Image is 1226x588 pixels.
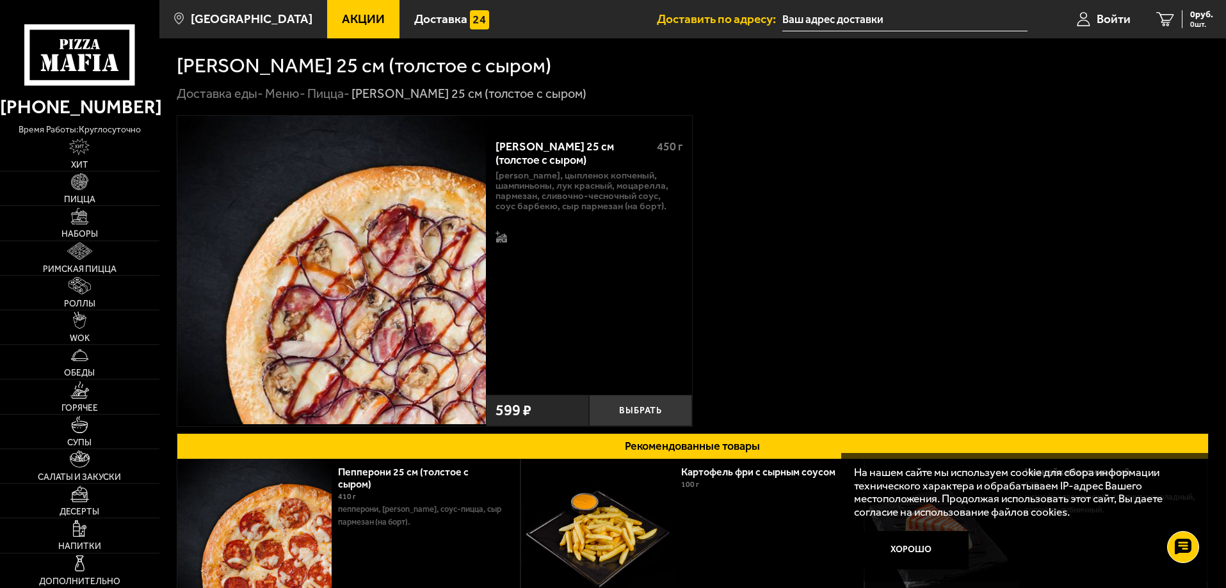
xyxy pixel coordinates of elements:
[64,195,95,204] span: Пицца
[854,466,1189,519] p: На нашем сайте мы используем cookie для сбора информации технического характера и обрабатываем IP...
[177,116,486,424] img: Чикен Барбекю 25 см (толстое с сыром)
[496,403,531,418] span: 599 ₽
[338,503,510,528] p: пепперони, [PERSON_NAME], соус-пицца, сыр пармезан (на борт).
[342,13,385,25] span: Акции
[177,116,486,426] a: Чикен Барбекю 25 см (толстое с сыром)
[681,480,699,489] span: 100 г
[38,473,121,482] span: Салаты и закуски
[307,86,350,101] a: Пицца-
[338,466,469,490] a: Пепперони 25 см (толстое с сыром)
[64,369,95,377] span: Обеды
[496,171,682,212] p: [PERSON_NAME], цыпленок копченый, шампиньоны, лук красный, моцарелла, пармезан, сливочно-чесночны...
[470,10,489,29] img: 15daf4d41897b9f0e9f617042186c801.svg
[71,161,88,170] span: Хит
[191,13,312,25] span: [GEOGRAPHIC_DATA]
[1190,20,1213,28] span: 0 шт.
[67,438,92,447] span: Супы
[58,542,101,551] span: Напитки
[265,86,305,101] a: Меню-
[351,86,586,102] div: [PERSON_NAME] 25 см (толстое с сыром)
[177,56,551,76] h1: [PERSON_NAME] 25 см (толстое с сыром)
[414,13,467,25] span: Доставка
[60,507,99,516] span: Десерты
[177,86,263,101] a: Доставка еды-
[39,577,120,586] span: Дополнительно
[338,492,356,501] span: 410 г
[70,334,90,343] span: WOK
[61,404,98,413] span: Горячее
[61,230,98,239] span: Наборы
[177,433,1209,459] button: Рекомендованные товары
[589,395,692,426] button: Выбрать
[496,140,646,168] div: [PERSON_NAME] 25 см (толстое с сыром)
[43,265,117,274] span: Римская пицца
[782,8,1028,31] input: Ваш адрес доставки
[854,531,969,569] button: Хорошо
[1097,13,1131,25] span: Войти
[1190,10,1213,19] span: 0 руб.
[681,466,848,478] a: Картофель фри с сырным соусом
[657,139,682,154] span: 450 г
[64,299,95,308] span: Роллы
[657,13,782,25] span: Доставить по адресу:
